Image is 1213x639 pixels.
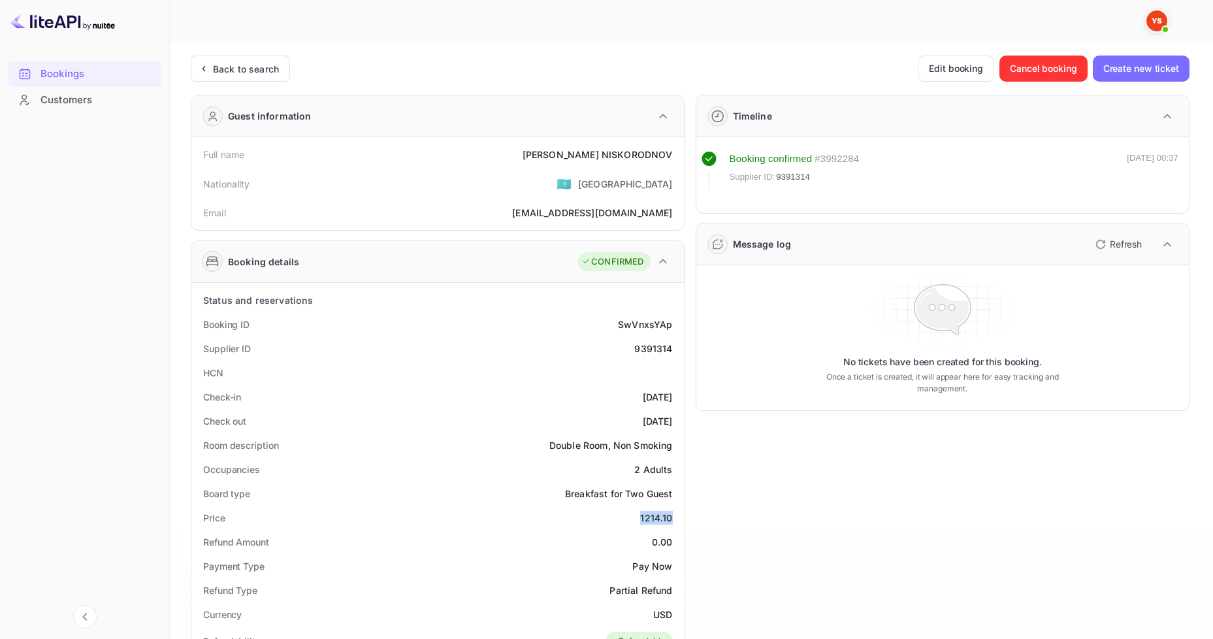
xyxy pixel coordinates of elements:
div: Booking confirmed [730,152,813,167]
div: # 3992284 [815,152,859,167]
div: Customers [40,93,155,108]
div: 9391314 [634,342,672,355]
div: [DATE] [643,414,673,428]
span: 9391314 [776,171,810,184]
div: Customers [8,88,161,113]
div: Back to search [213,62,279,76]
div: Refund Amount [203,535,269,549]
div: Payment Type [203,559,265,573]
div: Booking details [228,255,299,269]
div: Breakfast for Two Guest [565,487,672,500]
div: Supplier ID [203,342,251,355]
div: Email [203,206,226,220]
span: Supplier ID: [730,171,775,184]
button: Collapse navigation [73,605,97,629]
div: Pay Now [632,559,672,573]
div: Price [203,511,225,525]
div: 1214.10 [640,511,672,525]
img: Yandex Support [1146,10,1167,31]
div: Board type [203,487,250,500]
a: Customers [8,88,161,112]
div: Double Room, Non Smoking [549,438,673,452]
div: 0.00 [652,535,673,549]
div: USD [653,608,672,621]
div: Timeline [733,109,772,123]
div: [DATE] 00:37 [1127,152,1178,189]
div: Message log [733,237,792,251]
span: United States [557,172,572,195]
img: LiteAPI logo [10,10,115,31]
div: Guest information [228,109,312,123]
div: 2 Adults [634,463,672,476]
div: Room description [203,438,278,452]
button: Edit booking [918,56,994,82]
div: CONFIRMED [581,255,643,269]
p: Once a ticket is created, it will appear here for easy tracking and management. [810,371,1075,395]
div: [DATE] [643,390,673,404]
div: Bookings [40,67,155,82]
div: Check out [203,414,246,428]
div: Currency [203,608,242,621]
div: HCN [203,366,223,380]
div: [EMAIL_ADDRESS][DOMAIN_NAME] [512,206,672,220]
button: Cancel booking [999,56,1088,82]
div: [PERSON_NAME] NISKORODNOV [523,148,673,161]
div: Check-in [203,390,241,404]
div: Refund Type [203,583,257,597]
p: No tickets have been created for this booking. [843,355,1042,369]
button: Create new ticket [1093,56,1189,82]
button: Refresh [1088,234,1147,255]
div: Full name [203,148,244,161]
div: Booking ID [203,318,250,331]
p: Refresh [1110,237,1142,251]
div: SwVnxsYAp [618,318,672,331]
div: Nationality [203,177,250,191]
div: Bookings [8,61,161,87]
div: [GEOGRAPHIC_DATA] [578,177,673,191]
a: Bookings [8,61,161,86]
div: Occupancies [203,463,260,476]
div: Partial Refund [609,583,672,597]
div: Status and reservations [203,293,313,307]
